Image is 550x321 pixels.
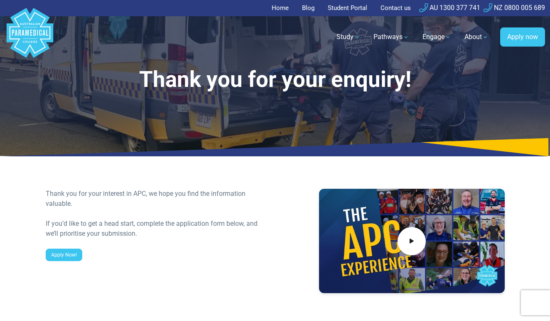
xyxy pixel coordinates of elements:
[484,4,545,12] a: NZ 0800 005 689
[368,25,414,49] a: Pathways
[46,219,270,239] div: If you’d like to get a head start, complete the application form below, and we’ll prioritise your...
[459,25,494,49] a: About
[419,4,480,12] a: AU 1300 377 741
[417,25,456,49] a: Engage
[46,189,270,209] div: Thank you for your interest in APC, we hope you find the information valuable.
[500,27,545,47] a: Apply now
[331,25,365,49] a: Study
[5,16,55,58] a: Australian Paramedical College
[46,67,505,93] h1: Thank you for your enquiry!
[46,249,82,261] a: Apply Now!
